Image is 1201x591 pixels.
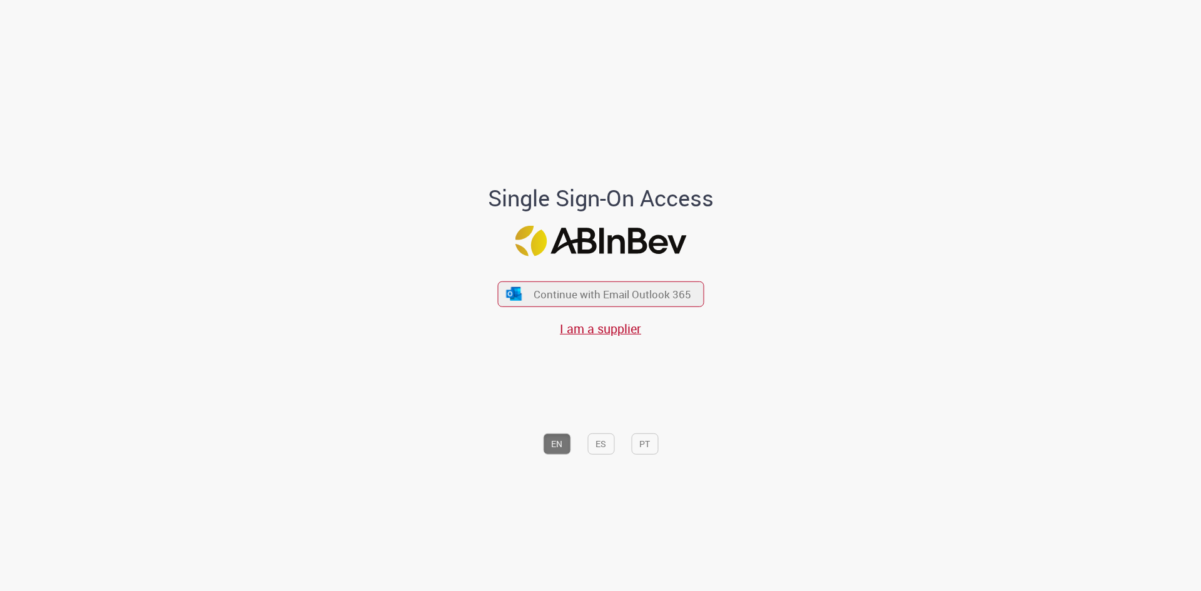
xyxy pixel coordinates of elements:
[505,287,523,300] img: ícone Azure/Microsoft 360
[427,186,774,211] h1: Single Sign-On Access
[543,433,570,455] button: EN
[587,433,614,455] button: ES
[534,287,691,301] span: Continue with Email Outlook 365
[560,320,641,337] a: I am a supplier
[497,281,704,307] button: ícone Azure/Microsoft 360 Continue with Email Outlook 365
[515,226,686,256] img: Logo ABInBev
[631,433,658,455] button: PT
